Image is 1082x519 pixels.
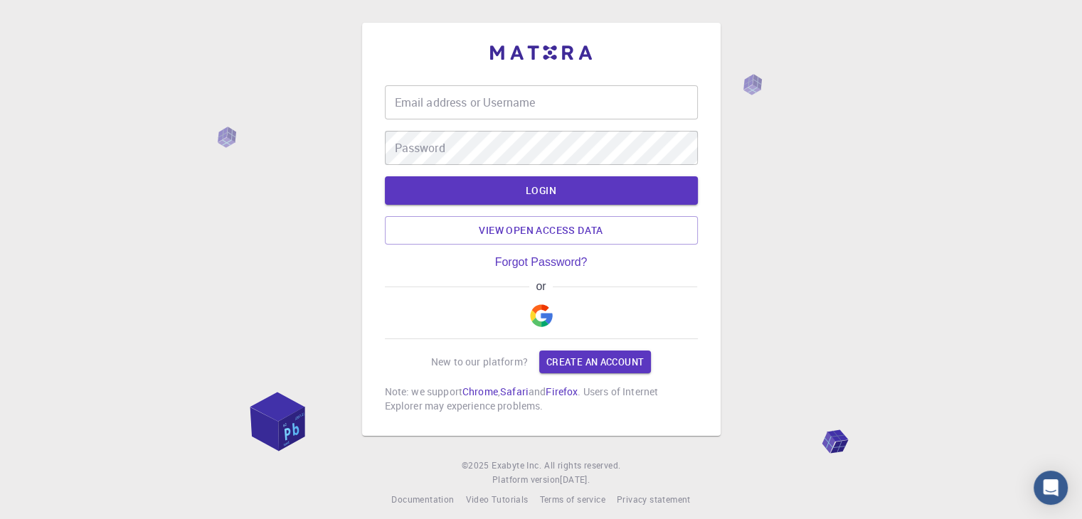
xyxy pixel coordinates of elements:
[495,256,588,269] a: Forgot Password?
[539,493,605,507] a: Terms of service
[492,473,560,487] span: Platform version
[529,280,553,293] span: or
[500,385,529,398] a: Safari
[385,176,698,205] button: LOGIN
[617,493,691,507] a: Privacy statement
[544,459,620,473] span: All rights reserved.
[462,459,492,473] span: © 2025
[492,459,541,471] span: Exabyte Inc.
[560,473,590,485] span: [DATE] .
[431,355,528,369] p: New to our platform?
[385,385,698,413] p: Note: we support , and . Users of Internet Explorer may experience problems.
[1034,471,1068,505] div: Open Intercom Messenger
[539,493,605,505] span: Terms of service
[385,216,698,245] a: View open access data
[465,493,528,507] a: Video Tutorials
[560,473,590,487] a: [DATE].
[539,351,651,373] a: Create an account
[492,459,541,473] a: Exabyte Inc.
[530,304,553,327] img: Google
[617,493,691,505] span: Privacy statement
[462,385,498,398] a: Chrome
[546,385,578,398] a: Firefox
[391,493,454,505] span: Documentation
[465,493,528,505] span: Video Tutorials
[391,493,454,507] a: Documentation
